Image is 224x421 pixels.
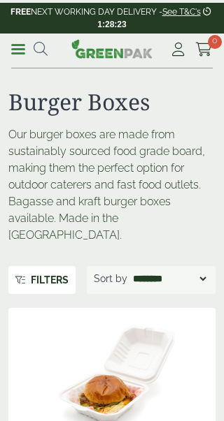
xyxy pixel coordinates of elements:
[130,270,209,287] select: Shop order
[169,43,187,57] i: My Account
[8,89,216,115] h1: Burger Boxes
[97,20,126,29] span: 1:28:23
[31,274,69,286] span: More…
[162,7,201,17] a: See T&C's
[94,272,127,286] p: Sort by
[8,126,216,244] p: Our burger boxes are made from sustainably sourced food grade board, making them the perfect opti...
[10,7,31,17] strong: FREE
[208,35,222,49] span: 0
[195,43,213,57] i: Cart
[71,39,153,59] img: GreenPak Supplies
[195,39,213,60] a: 0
